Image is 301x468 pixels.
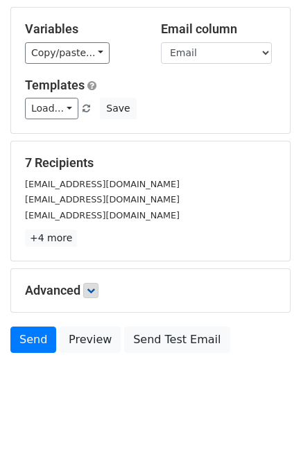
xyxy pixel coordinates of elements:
h5: Email column [161,21,276,37]
a: Send Test Email [124,327,230,353]
a: Send [10,327,56,353]
a: Templates [25,78,85,92]
a: Preview [60,327,121,353]
button: Save [100,98,136,119]
a: +4 more [25,229,77,247]
a: Copy/paste... [25,42,110,64]
h5: Advanced [25,283,276,298]
small: [EMAIL_ADDRESS][DOMAIN_NAME] [25,194,180,205]
small: [EMAIL_ADDRESS][DOMAIN_NAME] [25,210,180,220]
h5: Variables [25,21,140,37]
small: [EMAIL_ADDRESS][DOMAIN_NAME] [25,179,180,189]
iframe: Chat Widget [232,401,301,468]
h5: 7 Recipients [25,155,276,171]
a: Load... [25,98,78,119]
